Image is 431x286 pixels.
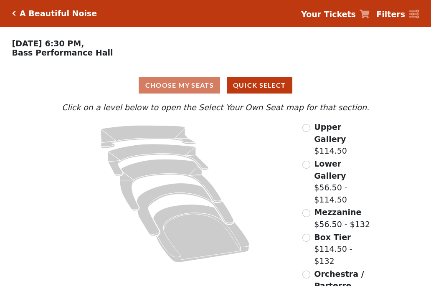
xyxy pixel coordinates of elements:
[301,10,356,19] strong: Your Tickets
[314,122,346,144] span: Upper Gallery
[314,121,371,157] label: $114.50
[314,208,361,217] span: Mezzanine
[314,158,371,205] label: $56.50 - $114.50
[314,233,351,242] span: Box Tier
[314,206,370,230] label: $56.50 - $132
[20,9,97,18] h5: A Beautiful Noise
[12,10,16,16] a: Click here to go back to filters
[376,10,405,19] strong: Filters
[101,125,196,148] path: Upper Gallery - Seats Available: 298
[314,231,371,267] label: $114.50 - $132
[227,77,292,94] button: Quick Select
[314,159,346,180] span: Lower Gallery
[301,8,370,20] a: Your Tickets
[153,205,250,263] path: Orchestra / Parterre Circle - Seats Available: 27
[108,144,209,176] path: Lower Gallery - Seats Available: 61
[376,8,419,20] a: Filters
[60,101,371,114] p: Click on a level below to open the Select Your Own Seat map for that section.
